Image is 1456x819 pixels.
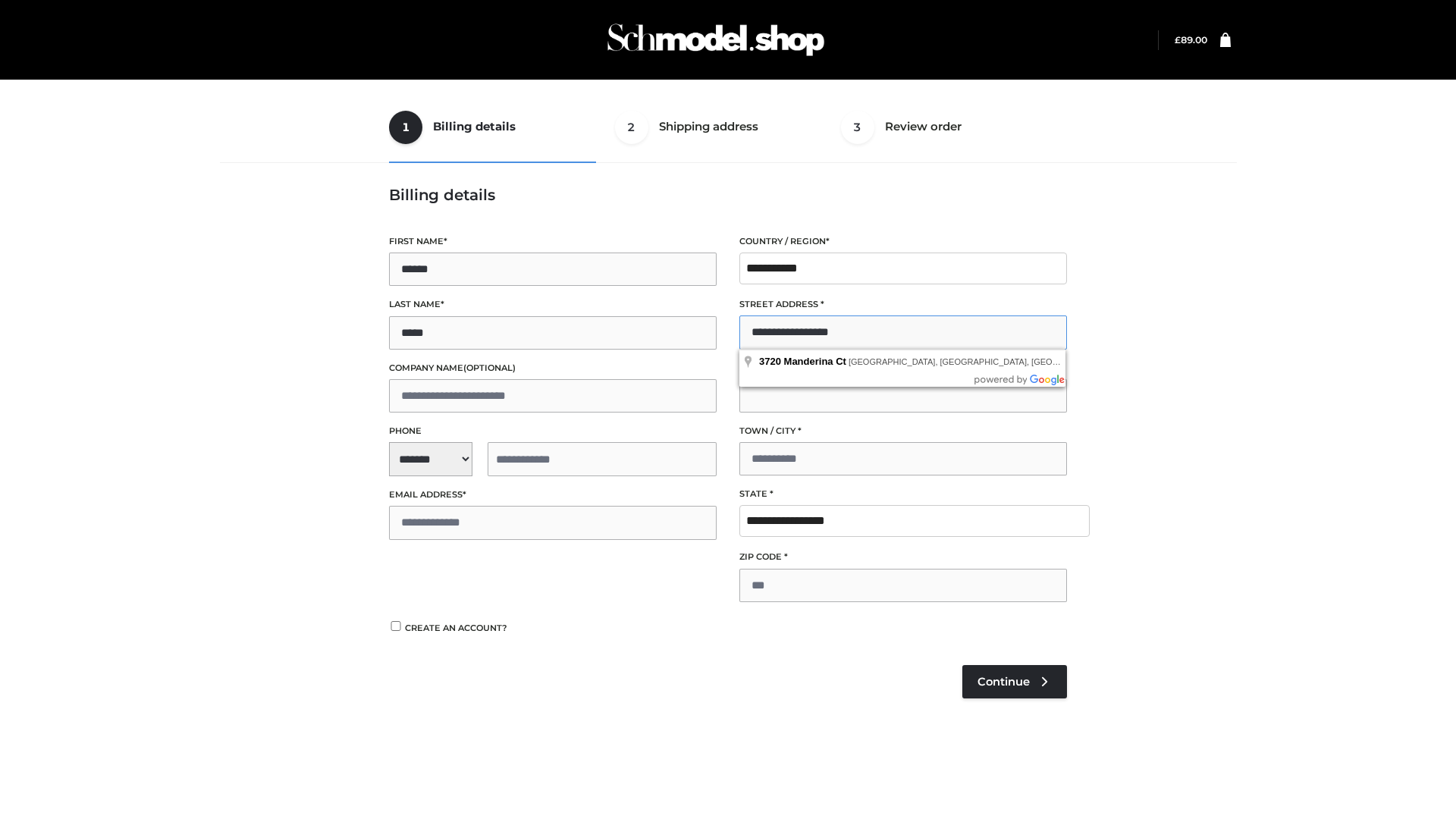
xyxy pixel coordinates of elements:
span: (optional) [463,362,516,373]
label: Email address [389,488,717,502]
a: £89.00 [1175,34,1207,45]
span: [GEOGRAPHIC_DATA], [GEOGRAPHIC_DATA], [GEOGRAPHIC_DATA] [849,357,1119,366]
label: Street address [739,297,1067,312]
input: Create an account? [389,621,403,631]
span: Create an account? [405,623,507,633]
label: ZIP Code [739,550,1067,564]
bdi: 89.00 [1175,34,1207,45]
label: Last name [389,297,717,312]
label: Country / Region [739,234,1067,249]
label: First name [389,234,717,249]
label: Town / City [739,424,1067,438]
span: Manderina Ct [784,356,846,367]
a: Continue [962,665,1067,698]
img: Schmodel Admin 964 [602,10,830,70]
span: Continue [977,675,1030,689]
label: State [739,487,1067,501]
span: £ [1175,34,1181,45]
label: Phone [389,424,717,438]
h3: Billing details [389,186,1067,204]
span: 3720 [759,356,781,367]
label: Company name [389,361,717,375]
